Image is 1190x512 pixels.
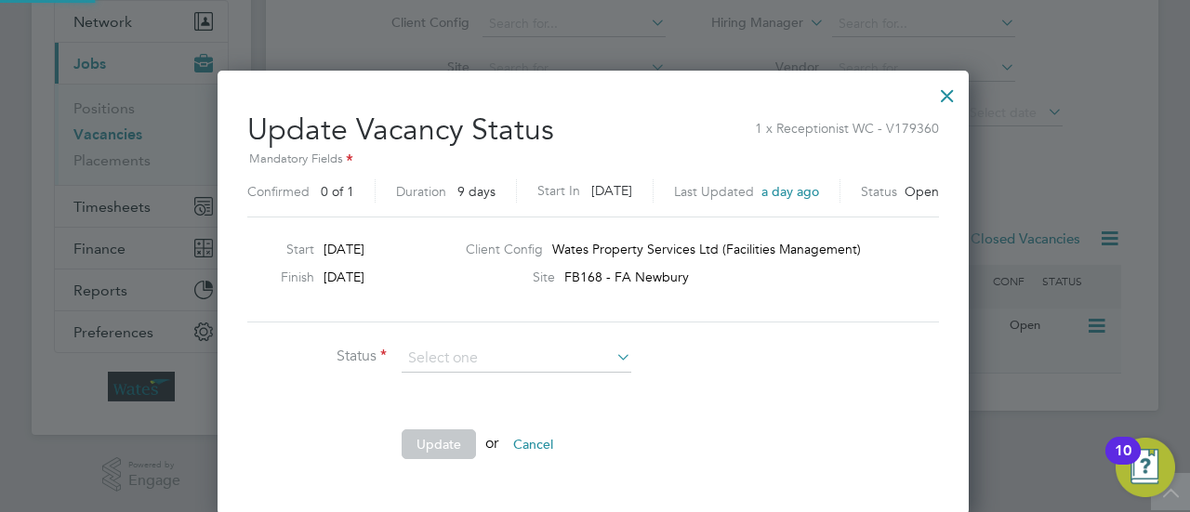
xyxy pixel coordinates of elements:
button: Open Resource Center, 10 new notifications [1116,438,1175,497]
li: or [247,429,805,478]
label: Last Updated [674,183,754,200]
label: Status [861,183,897,200]
span: [DATE] [591,182,632,199]
label: Start [240,241,314,257]
input: Select one [402,345,631,373]
div: 10 [1115,451,1131,475]
label: Start In [537,179,580,203]
label: Status [247,347,387,366]
label: Site [466,269,555,285]
h2: Update Vacancy Status [247,97,939,209]
span: a day ago [761,183,819,200]
label: Finish [240,269,314,285]
label: Duration [396,183,446,200]
button: Cancel [498,429,568,459]
label: Confirmed [247,183,310,200]
span: [DATE] [324,269,364,285]
span: Open [905,183,939,200]
span: [DATE] [324,241,364,257]
span: FB168 - FA Newbury [564,269,689,285]
label: Client Config [466,241,543,257]
span: Wates Property Services Ltd (Facilities Management) [552,241,861,257]
div: Mandatory Fields [247,150,939,170]
span: 1 x Receptionist WC - V179360 [755,111,939,137]
span: 0 of 1 [321,183,354,200]
span: 9 days [457,183,496,200]
button: Update [402,429,476,459]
